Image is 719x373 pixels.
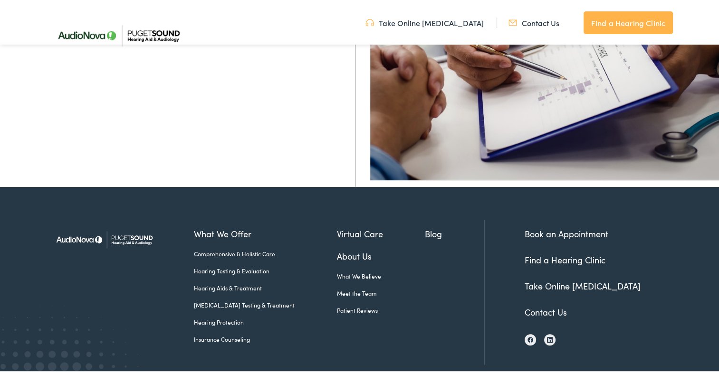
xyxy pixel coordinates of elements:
[194,282,337,290] a: Hearing Aids & Treatment
[525,278,641,290] a: Take Online [MEDICAL_DATA]
[525,226,608,238] a: Book an Appointment
[525,304,567,316] a: Contact Us
[337,304,425,313] a: Patient Reviews
[425,225,484,238] a: Blog
[337,270,425,279] a: What We Believe
[337,225,425,238] a: Virtual Care
[527,335,533,341] img: Facebook icon, indicating the presence of the site or brand on the social media platform.
[194,333,337,342] a: Insurance Counseling
[547,335,553,342] img: LinkedIn
[194,248,337,256] a: Comprehensive & Holistic Care
[365,16,374,26] img: utility icon
[508,16,559,26] a: Contact Us
[194,225,337,238] a: What We Offer
[337,287,425,296] a: Meet the Team
[194,265,337,273] a: Hearing Testing & Evaluation
[584,9,673,32] a: Find a Hearing Clinic
[508,16,517,26] img: utility icon
[337,248,425,261] a: About Us
[365,16,484,26] a: Take Online [MEDICAL_DATA]
[194,316,337,325] a: Hearing Protection
[525,252,605,264] a: Find a Hearing Clinic
[49,218,159,257] img: Puget Sound Hearing Aid & Audiology
[194,299,337,308] a: [MEDICAL_DATA] Testing & Treatment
